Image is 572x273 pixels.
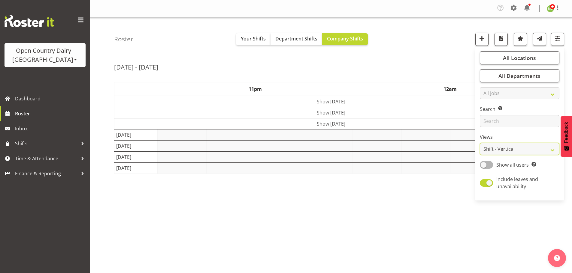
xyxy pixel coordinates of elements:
[561,116,572,157] button: Feedback - Show survey
[15,124,87,133] span: Inbox
[496,176,538,190] span: Include leaves and unavailability
[480,69,559,82] button: All Departments
[114,63,158,71] h2: [DATE] - [DATE]
[114,96,548,107] td: Show [DATE]
[15,109,87,118] span: Roster
[547,5,554,12] img: nicole-lloyd7454.jpg
[480,105,559,113] label: Search
[114,107,548,118] td: Show [DATE]
[114,141,158,152] td: [DATE]
[475,33,489,46] button: Add a new shift
[275,35,317,42] span: Department Shifts
[114,118,548,129] td: Show [DATE]
[495,33,508,46] button: Download a PDF of the roster according to the set date range.
[322,33,368,45] button: Company Shifts
[271,33,322,45] button: Department Shifts
[158,82,353,96] th: 11pm
[241,35,266,42] span: Your Shifts
[564,122,569,143] span: Feedback
[327,35,363,42] span: Company Shifts
[15,139,78,148] span: Shifts
[15,169,78,178] span: Finance & Reporting
[498,72,540,79] span: All Departments
[114,36,133,43] h4: Roster
[353,82,548,96] th: 12am
[15,94,87,103] span: Dashboard
[114,129,158,141] td: [DATE]
[554,255,560,261] img: help-xxl-2.png
[551,33,564,46] button: Filter Shifts
[5,15,54,27] img: Rosterit website logo
[11,46,80,64] div: Open Country Dairy - [GEOGRAPHIC_DATA]
[480,133,559,141] label: Views
[480,51,559,64] button: All Locations
[514,33,527,46] button: Highlight an important date within the roster.
[15,154,78,163] span: Time & Attendance
[114,163,158,174] td: [DATE]
[114,152,158,163] td: [DATE]
[496,162,529,168] span: Show all users
[533,33,546,46] button: Send a list of all shifts for the selected filtered period to all rostered employees.
[480,115,559,127] input: Search
[236,33,271,45] button: Your Shifts
[503,54,536,61] span: All Locations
